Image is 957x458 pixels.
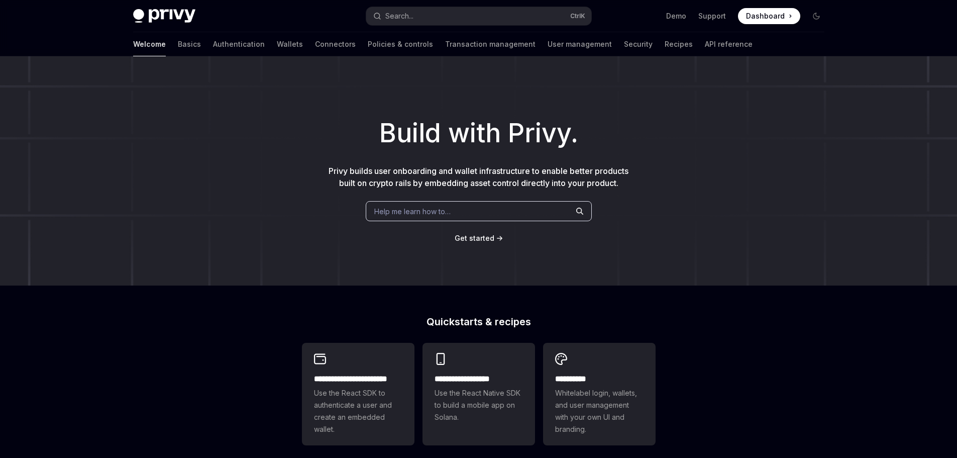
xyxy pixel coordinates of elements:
[570,12,585,20] span: Ctrl K
[455,233,494,243] a: Get started
[314,387,402,435] span: Use the React SDK to authenticate a user and create an embedded wallet.
[543,343,656,445] a: **** *****Whitelabel login, wallets, and user management with your own UI and branding.
[385,10,413,22] div: Search...
[277,32,303,56] a: Wallets
[302,317,656,327] h2: Quickstarts & recipes
[705,32,753,56] a: API reference
[329,166,628,188] span: Privy builds user onboarding and wallet infrastructure to enable better products built on crypto ...
[738,8,800,24] a: Dashboard
[455,234,494,242] span: Get started
[548,32,612,56] a: User management
[665,32,693,56] a: Recipes
[555,387,644,435] span: Whitelabel login, wallets, and user management with your own UI and branding.
[624,32,653,56] a: Security
[746,11,785,21] span: Dashboard
[133,32,166,56] a: Welcome
[808,8,824,24] button: Toggle dark mode
[435,387,523,423] span: Use the React Native SDK to build a mobile app on Solana.
[445,32,536,56] a: Transaction management
[366,7,591,25] button: Search...CtrlK
[213,32,265,56] a: Authentication
[133,9,195,23] img: dark logo
[315,32,356,56] a: Connectors
[374,206,451,217] span: Help me learn how to…
[178,32,201,56] a: Basics
[666,11,686,21] a: Demo
[16,114,941,153] h1: Build with Privy.
[698,11,726,21] a: Support
[422,343,535,445] a: **** **** **** ***Use the React Native SDK to build a mobile app on Solana.
[368,32,433,56] a: Policies & controls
